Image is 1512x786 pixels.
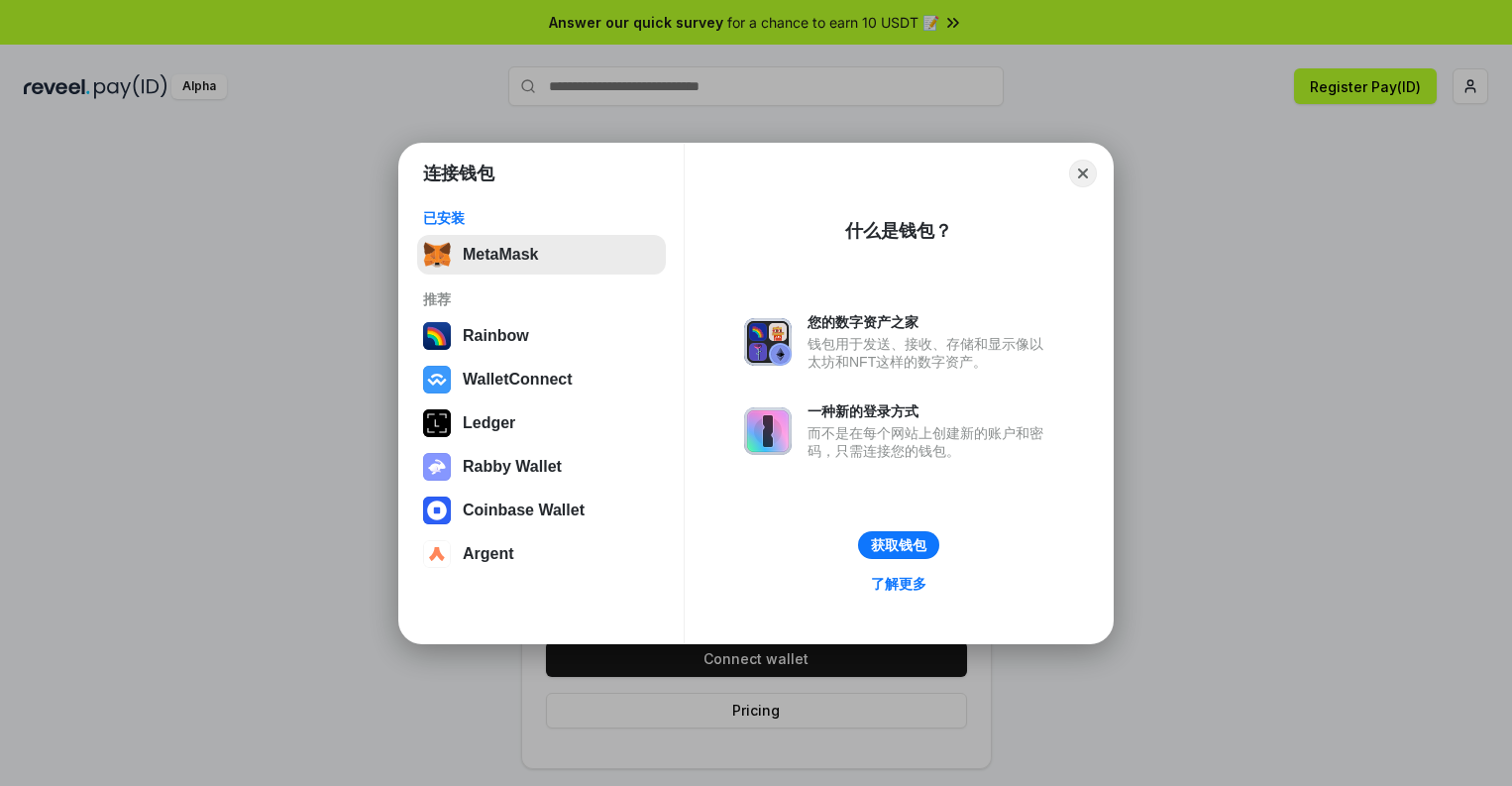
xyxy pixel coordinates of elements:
button: Ledger [417,403,666,443]
button: Rabby Wallet [417,447,666,487]
img: svg+xml,%3Csvg%20width%3D%2228%22%20height%3D%2228%22%20viewBox%3D%220%200%2028%2028%22%20fill%3D... [423,366,451,393]
img: svg+xml,%3Csvg%20xmlns%3D%22http%3A%2F%2Fwww.w3.org%2F2000%2Fsvg%22%20fill%3D%22none%22%20viewBox... [423,453,451,481]
a: 了解更多 [859,571,938,597]
div: MetaMask [463,246,538,264]
img: svg+xml,%3Csvg%20xmlns%3D%22http%3A%2F%2Fwww.w3.org%2F2000%2Fsvg%22%20fill%3D%22none%22%20viewBox... [744,407,792,455]
img: svg+xml,%3Csvg%20xmlns%3D%22http%3A%2F%2Fwww.w3.org%2F2000%2Fsvg%22%20width%3D%2228%22%20height%3... [423,409,451,437]
button: Coinbase Wallet [417,491,666,530]
div: WalletConnect [463,371,573,389]
img: svg+xml,%3Csvg%20width%3D%22120%22%20height%3D%22120%22%20viewBox%3D%220%200%20120%20120%22%20fil... [423,322,451,350]
div: 已安装 [423,209,660,227]
div: Argent [463,545,514,563]
img: svg+xml,%3Csvg%20width%3D%2228%22%20height%3D%2228%22%20viewBox%3D%220%200%2028%2028%22%20fill%3D... [423,540,451,568]
div: 获取钱包 [871,536,926,554]
img: svg+xml,%3Csvg%20fill%3D%22none%22%20height%3D%2233%22%20viewBox%3D%220%200%2035%2033%22%20width%... [423,241,451,269]
img: svg+xml,%3Csvg%20width%3D%2228%22%20height%3D%2228%22%20viewBox%3D%220%200%2028%2028%22%20fill%3D... [423,497,451,524]
div: Rainbow [463,327,529,345]
button: Argent [417,534,666,574]
div: 您的数字资产之家 [808,313,1053,331]
button: WalletConnect [417,360,666,399]
button: Rainbow [417,316,666,356]
div: 什么是钱包？ [845,219,952,243]
h1: 连接钱包 [423,162,494,185]
div: 了解更多 [871,575,926,593]
div: 推荐 [423,290,660,308]
button: 获取钱包 [858,531,939,559]
div: Rabby Wallet [463,458,562,476]
img: svg+xml,%3Csvg%20xmlns%3D%22http%3A%2F%2Fwww.w3.org%2F2000%2Fsvg%22%20fill%3D%22none%22%20viewBox... [744,318,792,366]
div: Ledger [463,414,515,432]
div: 钱包用于发送、接收、存储和显示像以太坊和NFT这样的数字资产。 [808,335,1053,371]
button: Close [1069,160,1097,187]
div: 而不是在每个网站上创建新的账户和密码，只需连接您的钱包。 [808,424,1053,460]
div: Coinbase Wallet [463,502,585,519]
button: MetaMask [417,235,666,275]
div: 一种新的登录方式 [808,402,1053,420]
